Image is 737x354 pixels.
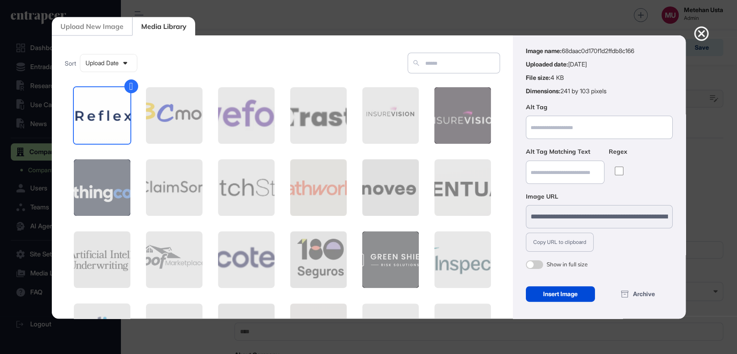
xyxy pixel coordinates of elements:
[526,74,550,81] strong: File size:
[526,193,673,201] label: Image URL
[526,103,673,112] label: Alt Tag
[526,286,595,302] div: Insert Image
[51,17,132,36] div: Upload New Image
[526,233,594,252] button: Copy URL to clipboard
[132,17,195,36] div: Media Library
[609,148,629,156] label: Regex
[526,61,673,68] li: [DATE]
[526,88,673,95] li: 241 by 103 pixels
[64,59,76,68] span: Sort
[547,260,588,269] div: Show in full size
[526,87,560,95] strong: Dimensions:
[526,148,604,156] label: Alt Tag Matching Text
[526,74,673,81] li: 4 KB
[604,286,673,302] div: Archive
[526,47,673,54] li: 68daac0d170f1d2ffdb8c166
[80,54,136,72] div: Upload Date
[526,60,568,68] strong: Uploaded date:
[526,47,562,54] strong: Image name:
